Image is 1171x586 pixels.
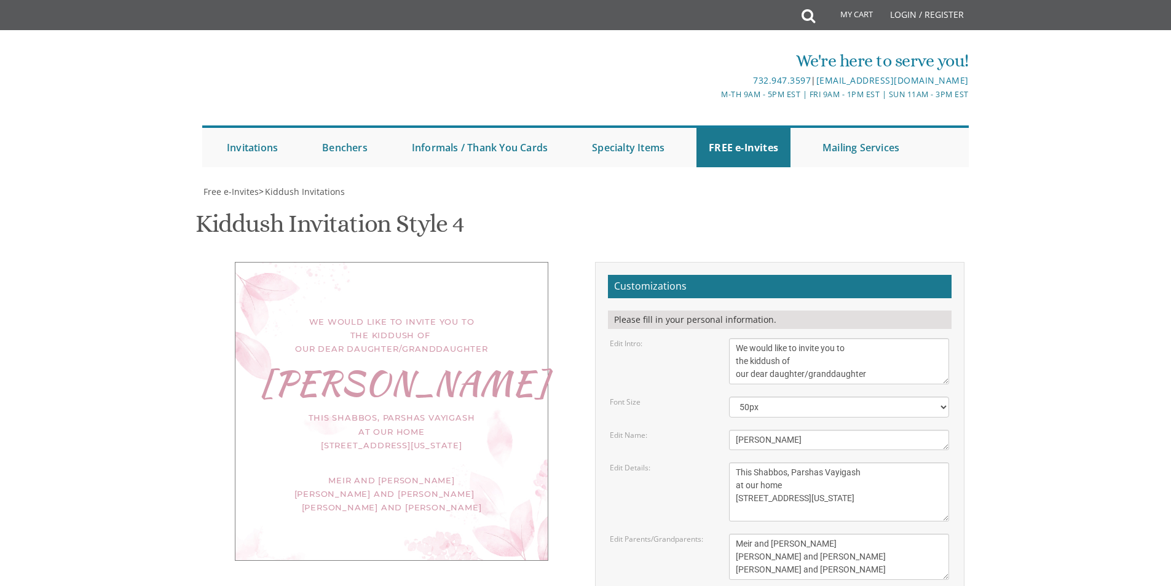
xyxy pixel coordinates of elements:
[610,534,703,544] label: Edit Parents/Grandparents:
[310,128,380,167] a: Benchers
[610,338,642,349] label: Edit Intro:
[203,186,259,197] span: Free e-Invites
[610,430,647,440] label: Edit Name:
[610,462,650,473] label: Edit Details:
[264,186,345,197] a: Kiddush Invitations
[260,411,523,451] div: This Shabbos, Parshas Vayigash at our home [STREET_ADDRESS][US_STATE]
[459,73,969,88] div: |
[459,88,969,101] div: M-Th 9am - 5pm EST | Fri 9am - 1pm EST | Sun 11am - 3pm EST
[729,534,949,580] textarea: Meir and [PERSON_NAME] [PERSON_NAME] and [PERSON_NAME] [PERSON_NAME] and [PERSON_NAME]
[202,186,259,197] a: Free e-Invites
[459,49,969,73] div: We're here to serve you!
[608,275,952,298] h2: Customizations
[260,473,523,514] div: Meir and [PERSON_NAME] [PERSON_NAME] and [PERSON_NAME] [PERSON_NAME] and [PERSON_NAME]
[400,128,560,167] a: Informals / Thank You Cards
[259,186,345,197] span: >
[260,315,523,355] div: We would like to invite you to the kiddush of our dear daughter/granddaughter
[753,74,811,86] a: 732.947.3597
[580,128,677,167] a: Specialty Items
[608,311,952,329] div: Please fill in your personal information.
[729,430,949,450] textarea: [PERSON_NAME]
[729,338,949,384] textarea: We would like to invite you to the kiddush of our dear daughter/granddaughter
[816,74,969,86] a: [EMAIL_ADDRESS][DOMAIN_NAME]
[260,376,523,389] div: [PERSON_NAME]
[696,128,791,167] a: FREE e-Invites
[610,397,641,407] label: Font Size
[265,186,345,197] span: Kiddush Invitations
[215,128,290,167] a: Invitations
[729,462,949,521] textarea: This Shabbos, Parshas Vayigash at our home [STREET_ADDRESS][US_STATE]
[195,210,464,247] h1: Kiddush Invitation Style 4
[810,128,912,167] a: Mailing Services
[814,1,881,32] a: My Cart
